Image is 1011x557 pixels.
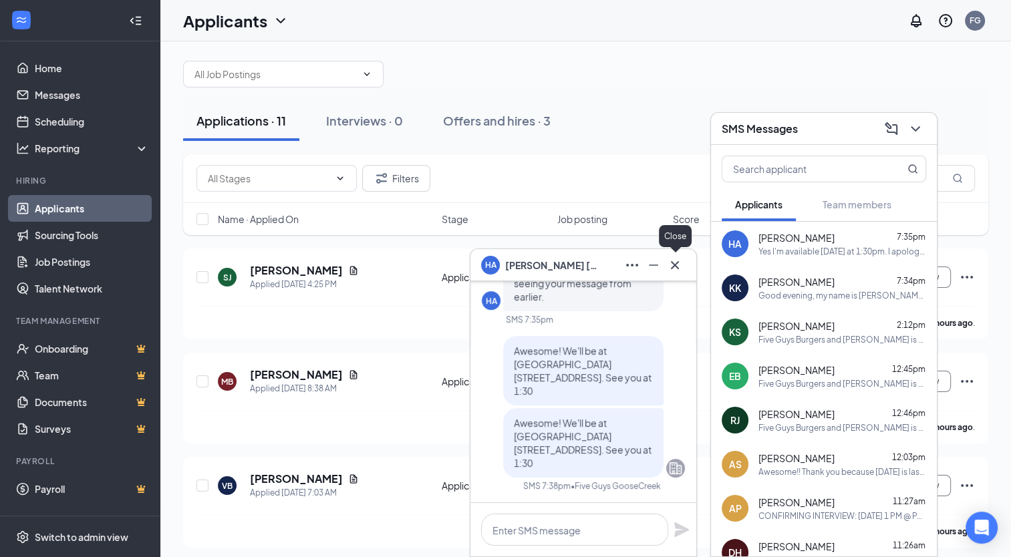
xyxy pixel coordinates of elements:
div: RJ [730,413,740,427]
svg: MagnifyingGlass [952,173,963,184]
button: ChevronDown [905,118,926,140]
a: TeamCrown [35,362,149,389]
svg: ChevronDown [907,121,923,137]
span: [PERSON_NAME] [758,319,835,333]
span: [PERSON_NAME] [758,275,835,289]
button: Minimize [643,254,664,276]
span: [PERSON_NAME] [758,540,835,553]
svg: Collapse [129,14,142,27]
div: EB [729,369,741,383]
h1: Applicants [183,9,267,32]
svg: Ellipses [959,373,975,389]
svg: Document [348,265,359,276]
h3: SMS Messages [722,122,798,136]
div: HA [486,295,497,307]
b: 13 hours ago [924,526,973,536]
span: [PERSON_NAME] [PERSON_NAME] [505,258,599,272]
svg: Plane [674,522,690,538]
svg: Filter [374,170,390,186]
div: Payroll [16,455,146,467]
a: Applicants [35,195,149,222]
svg: Cross [667,257,683,273]
div: Yes I'm available [DATE] at 1:30pm. I apologize I am just seeing your message from earlier. [758,246,926,257]
svg: ChevronDown [362,69,372,79]
span: [PERSON_NAME] [758,231,835,244]
svg: Ellipses [959,269,975,285]
span: 7:35pm [897,232,925,242]
div: Offers and hires · 3 [443,112,551,129]
input: Search applicant [722,156,881,182]
button: ComposeMessage [881,118,902,140]
span: 11:26am [893,540,925,550]
span: Awesome! We'll be at [GEOGRAPHIC_DATA] [STREET_ADDRESS]. See you at 1:30 [514,417,652,469]
div: SMS 7:35pm [506,314,553,325]
span: [PERSON_NAME] [758,363,835,377]
span: Applicants [735,198,782,210]
div: Applied [DATE] 4:25 PM [250,278,359,291]
div: Awesome!! Thank you because [DATE] is last day for management interviews. I look forward to meeti... [758,466,926,478]
a: OnboardingCrown [35,335,149,362]
b: 11 hours ago [924,422,973,432]
div: Applications · 11 [196,112,286,129]
div: KS [729,325,741,339]
h5: [PERSON_NAME] [250,263,343,278]
a: Messages [35,81,149,108]
svg: Minimize [645,257,662,273]
span: 12:03pm [892,452,925,462]
svg: WorkstreamLogo [15,13,28,27]
div: SJ [223,272,232,283]
div: HA [728,237,742,250]
a: DocumentsCrown [35,389,149,415]
svg: Notifications [908,13,924,29]
input: All Stages [208,171,329,186]
div: Five Guys Burgers and [PERSON_NAME] is so excited for you to join our team! Do you know anyone el... [758,378,926,389]
div: Close [659,225,692,247]
div: Reporting [35,142,150,155]
svg: Analysis [16,142,29,155]
span: • Five Guys GooseCreek [571,480,661,492]
span: Team members [823,198,891,210]
svg: Document [348,474,359,484]
svg: MagnifyingGlass [907,164,918,174]
a: Home [35,55,149,81]
span: Name · Applied On [218,212,299,226]
svg: QuestionInfo [937,13,954,29]
span: 2:12pm [897,320,925,330]
svg: Document [348,369,359,380]
div: Five Guys Burgers and [PERSON_NAME] is so excited for you to join our team! Do you know anyone el... [758,422,926,433]
div: Good evening, my name is [PERSON_NAME], general manager at Five Guys in [GEOGRAPHIC_DATA]. Are yo... [758,290,926,301]
svg: Settings [16,530,29,544]
input: All Job Postings [194,67,356,81]
div: Application Complete [442,375,549,388]
button: Ellipses [621,254,643,276]
div: Interviews · 0 [326,112,403,129]
svg: Ellipses [959,478,975,494]
span: Score [673,212,700,226]
span: 7:34pm [897,276,925,286]
svg: ChevronDown [335,173,345,184]
span: Stage [442,212,468,226]
span: 12:46pm [892,408,925,418]
svg: Ellipses [624,257,640,273]
b: 3 hours ago [929,318,973,328]
a: Sourcing Tools [35,222,149,248]
a: Scheduling [35,108,149,135]
div: Hiring [16,175,146,186]
div: Switch to admin view [35,530,128,544]
div: VB [222,480,233,492]
button: Cross [664,254,686,276]
a: PayrollCrown [35,476,149,502]
span: [PERSON_NAME] [758,451,835,465]
svg: ComposeMessage [883,121,899,137]
div: Application Complete [442,479,549,492]
span: [PERSON_NAME] [758,496,835,509]
svg: Company [668,460,684,476]
div: Application Complete [442,270,549,284]
span: Job posting [557,212,607,226]
div: Applied [DATE] 8:38 AM [250,382,359,395]
div: CONFIRMING INTERVIEW: [DATE] 1 PM @ PANERA BREAD [STREET_ADDRESS]. We look forward to meeting you! [758,510,926,522]
h5: [PERSON_NAME] [250,472,343,486]
div: AP [729,502,742,515]
div: KK [729,281,741,295]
